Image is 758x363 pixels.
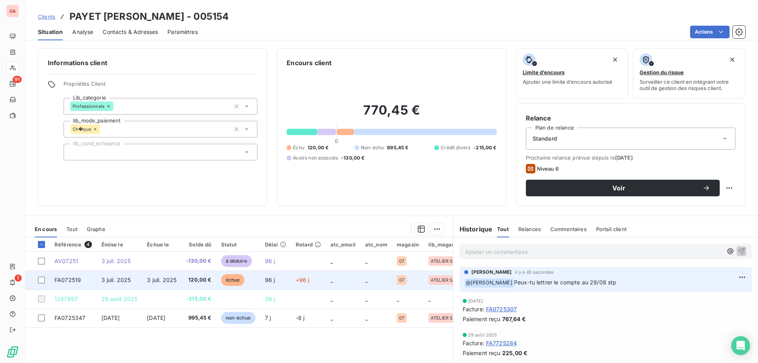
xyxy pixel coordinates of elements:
[428,295,431,302] span: _
[54,258,78,264] span: AV07251
[465,278,514,288] span: @ [PERSON_NAME]
[147,314,165,321] span: [DATE]
[690,26,730,38] button: Actions
[431,259,459,263] span: ATELIER SAV
[399,278,404,282] span: 07
[103,28,158,36] span: Contacts & Adresses
[399,316,404,320] span: 07
[293,154,338,162] span: Avoirs non associés
[365,314,368,321] span: _
[73,127,91,132] span: Ch�que
[537,166,559,172] span: Niveau 6
[265,314,271,321] span: 7 j
[463,339,484,347] span: Facture :
[330,314,333,321] span: _
[365,258,368,264] span: _
[365,276,368,283] span: _
[72,28,93,36] span: Analyse
[365,295,368,302] span: _
[428,241,461,248] div: lib_magasin
[101,258,131,264] span: 3 juil. 2025
[633,48,745,99] button: Gestion du risqueSurveiller ce client en intégrant votre outil de gestion des risques client.
[502,315,526,323] span: 767,64 €
[54,276,81,283] span: FA072519
[468,333,497,337] span: 29 août 2025
[101,241,138,248] div: Émise le
[87,226,105,232] span: Graphe
[431,278,459,282] span: ATELIER SAV
[397,241,419,248] div: magasin
[66,226,77,232] span: Tout
[54,241,92,248] div: Référence
[596,226,627,232] span: Portail client
[38,13,55,21] a: Clients
[186,314,211,322] span: 995,45 €
[453,224,493,234] h6: Historique
[463,305,484,313] span: Facture :
[265,295,275,302] span: 39 j
[15,275,22,282] span: 1
[296,276,310,283] span: +96 j
[186,257,211,265] span: -130,00 €
[387,144,408,151] span: 995,45 €
[335,138,338,144] span: 0
[640,79,739,91] span: Surveiller ce client en intégrant votre outil de gestion des risques client.
[550,226,587,232] span: Commentaires
[221,312,255,324] span: non-échue
[287,58,332,68] h6: Encours client
[6,5,19,17] div: GA
[471,269,512,276] span: [PERSON_NAME]
[221,241,255,248] div: Statut
[330,276,333,283] span: _
[486,305,517,313] span: FA0725307
[535,185,702,191] span: Voir
[265,276,275,283] span: 96 j
[523,69,565,75] span: Limite d’encours
[308,144,328,151] span: 120,00 €
[502,349,527,357] span: 225,00 €
[330,241,356,248] div: atc_email
[265,258,275,264] span: 96 j
[101,314,120,321] span: [DATE]
[468,299,483,303] span: [DATE]
[523,79,612,85] span: Ajouter une limite d’encours autorisé
[186,241,211,248] div: Solde dû
[35,226,57,232] span: En cours
[341,154,364,162] span: -130,00 €
[296,314,305,321] span: -8 j
[293,144,304,151] span: Échu
[640,69,684,75] span: Gestion du risque
[69,9,229,24] h3: PAYET [PERSON_NAME] - 005154
[296,241,321,248] div: Retard
[526,113,735,123] h6: Relance
[54,295,78,302] span: 1287697
[70,149,77,156] input: Ajouter une valeur
[147,276,176,283] span: 3 juil. 2025
[515,270,554,275] span: il y a 45 secondes
[399,259,404,263] span: 07
[486,339,517,347] span: FA7725284
[365,241,387,248] div: atc_nom
[167,28,198,36] span: Paramètres
[497,226,509,232] span: Tout
[186,295,211,303] span: -215,00 €
[330,295,333,302] span: _
[100,126,106,133] input: Ajouter une valeur
[533,135,557,143] span: Standard
[48,58,257,68] h6: Informations client
[518,226,541,232] span: Relances
[516,48,629,99] button: Limite d’encoursAjouter une limite d’encours autorisé
[265,241,286,248] div: Délai
[147,241,176,248] div: Échue le
[431,316,459,320] span: ATELIER SAV
[101,295,138,302] span: 29 août 2025
[731,336,750,355] div: Open Intercom Messenger
[526,154,735,161] span: Prochaine relance prévue depuis le
[514,279,617,286] span: Peux-tu lettrer le compte au 29/08 stp
[397,295,399,302] span: _
[73,104,105,109] span: Professionnels
[221,274,245,286] span: échue
[361,144,384,151] span: Non-échu
[84,241,92,248] span: 4
[113,103,120,110] input: Ajouter une valeur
